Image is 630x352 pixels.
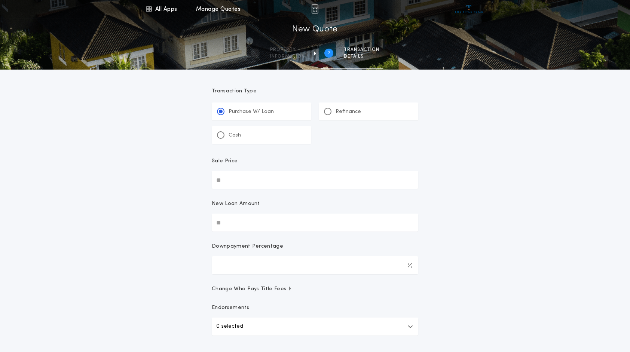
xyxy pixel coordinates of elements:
[212,157,238,165] p: Sale Price
[270,47,305,53] span: Property
[212,285,418,293] button: Change Who Pays Title Fees
[212,285,292,293] span: Change Who Pays Title Fees
[229,132,241,139] p: Cash
[212,243,283,250] p: Downpayment Percentage
[212,304,418,312] p: Endorsements
[336,108,361,116] p: Refinance
[344,47,379,53] span: Transaction
[328,50,330,56] h2: 2
[311,4,318,13] img: img
[212,318,418,336] button: 0 selected
[455,5,483,13] img: vs-icon
[212,171,418,189] input: Sale Price
[212,88,418,95] p: Transaction Type
[344,53,379,59] span: details
[229,108,274,116] p: Purchase W/ Loan
[216,322,243,331] p: 0 selected
[270,53,305,59] span: information
[212,214,418,232] input: New Loan Amount
[292,24,338,36] h1: New Quote
[212,256,418,274] input: Downpayment Percentage
[212,200,260,208] p: New Loan Amount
